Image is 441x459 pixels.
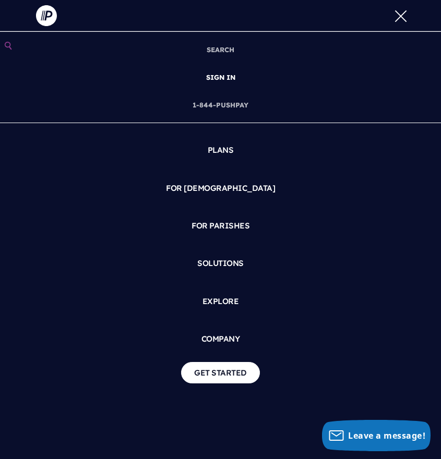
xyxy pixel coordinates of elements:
[8,136,433,165] a: PLANS
[8,211,433,240] a: FOR PARISHES
[202,64,240,91] a: SIGN IN
[202,36,239,64] a: SEARCH
[8,249,433,278] a: SOLUTIONS
[322,420,431,451] button: Leave a message!
[188,91,253,119] a: 1-844-PUSHPAY
[348,430,425,441] span: Leave a message!
[181,362,260,383] a: GET STARTED
[8,324,433,354] a: COMPANY
[8,174,433,203] a: FOR [DEMOGRAPHIC_DATA]
[8,287,433,316] a: EXPLORE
